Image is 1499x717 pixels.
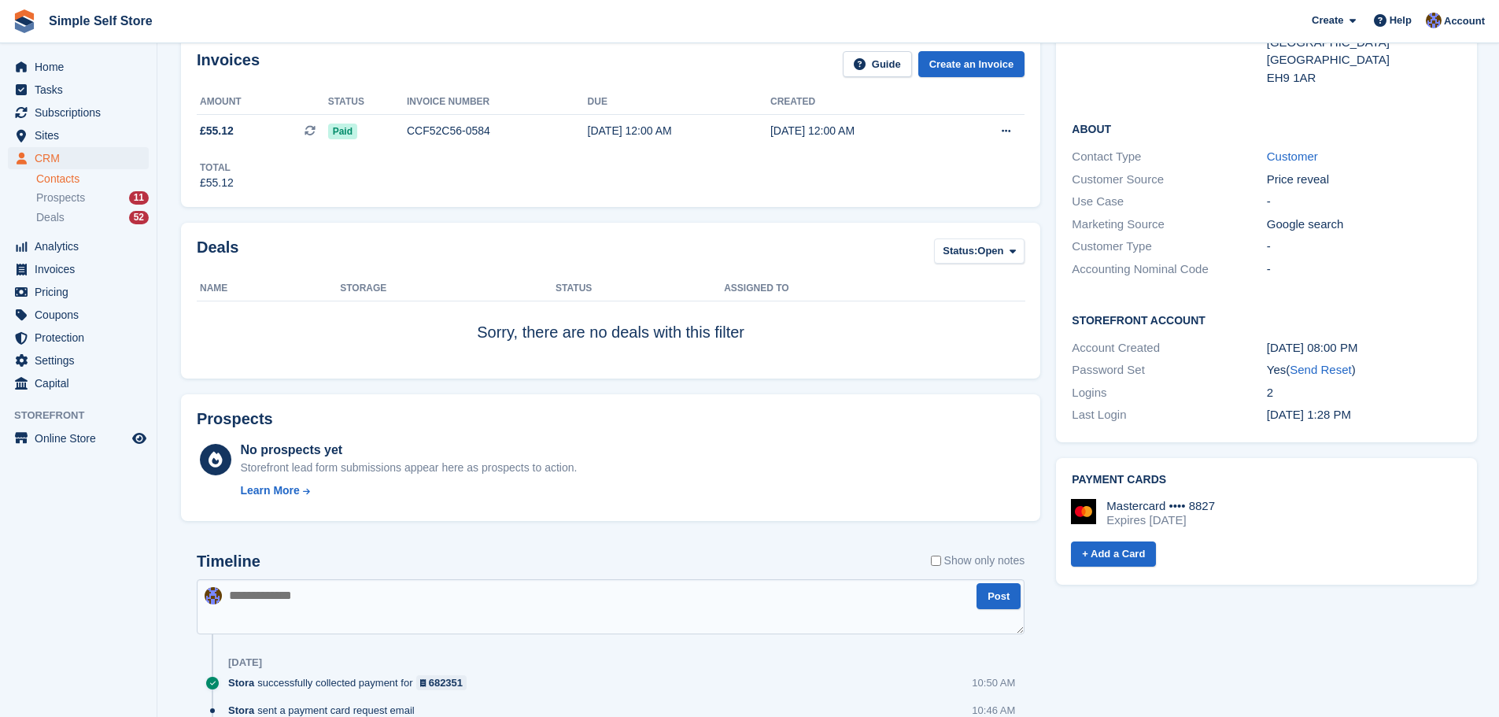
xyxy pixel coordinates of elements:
[8,349,149,371] a: menu
[328,90,407,115] th: Status
[407,123,588,139] div: CCF52C56-0584
[8,124,149,146] a: menu
[1267,339,1461,357] div: [DATE] 08:00 PM
[35,281,129,303] span: Pricing
[200,123,234,139] span: £55.12
[1286,363,1355,376] span: ( )
[1267,51,1461,69] div: [GEOGRAPHIC_DATA]
[200,175,234,191] div: £55.12
[36,190,149,206] a: Prospects 11
[1071,541,1156,567] a: + Add a Card
[1072,16,1266,87] div: Address
[8,304,149,326] a: menu
[556,276,724,301] th: Status
[934,238,1025,264] button: Status: Open
[228,675,254,690] span: Stora
[977,583,1021,609] button: Post
[977,243,1003,259] span: Open
[416,675,467,690] a: 682351
[1072,238,1266,256] div: Customer Type
[197,410,273,428] h2: Prospects
[13,9,36,33] img: stora-icon-8386f47178a22dfd0bd8f6a31ec36ba5ce8667c1dd55bd0f319d3a0aa187defe.svg
[129,211,149,224] div: 52
[36,172,149,187] a: Contacts
[197,90,328,115] th: Amount
[943,243,977,259] span: Status:
[1072,474,1461,486] h2: Payment cards
[240,460,577,476] div: Storefront lead form submissions appear here as prospects to action.
[8,427,149,449] a: menu
[770,90,953,115] th: Created
[429,675,463,690] div: 682351
[1267,408,1351,421] time: 2025-08-09 12:28:08 UTC
[228,656,262,669] div: [DATE]
[1390,13,1412,28] span: Help
[918,51,1025,77] a: Create an Invoice
[36,190,85,205] span: Prospects
[35,56,129,78] span: Home
[1290,363,1351,376] a: Send Reset
[1312,13,1343,28] span: Create
[1072,361,1266,379] div: Password Set
[1267,34,1461,52] div: [GEOGRAPHIC_DATA]
[931,553,941,569] input: Show only notes
[931,553,1025,569] label: Show only notes
[35,102,129,124] span: Subscriptions
[1106,513,1215,527] div: Expires [DATE]
[36,209,149,226] a: Deals 52
[35,235,129,257] span: Analytics
[1444,13,1485,29] span: Account
[1267,150,1318,163] a: Customer
[1072,148,1266,166] div: Contact Type
[8,147,149,169] a: menu
[1072,193,1266,211] div: Use Case
[1072,312,1461,327] h2: Storefront Account
[477,323,744,341] span: Sorry, there are no deals with this filter
[724,276,1025,301] th: Assigned to
[35,258,129,280] span: Invoices
[1072,406,1266,424] div: Last Login
[35,327,129,349] span: Protection
[1072,261,1266,279] div: Accounting Nominal Code
[1072,384,1266,402] div: Logins
[197,238,238,268] h2: Deals
[340,276,556,301] th: Storage
[197,51,260,77] h2: Invoices
[1267,69,1461,87] div: EH9 1AR
[36,210,65,225] span: Deals
[843,51,912,77] a: Guide
[35,304,129,326] span: Coupons
[1267,193,1461,211] div: -
[240,441,577,460] div: No prospects yet
[8,56,149,78] a: menu
[1267,361,1461,379] div: Yes
[35,147,129,169] span: CRM
[35,427,129,449] span: Online Store
[588,123,770,139] div: [DATE] 12:00 AM
[200,161,234,175] div: Total
[1267,261,1461,279] div: -
[328,124,357,139] span: Paid
[1072,171,1266,189] div: Customer Source
[588,90,770,115] th: Due
[1267,238,1461,256] div: -
[197,553,260,571] h2: Timeline
[1426,13,1442,28] img: Sharon Hughes
[8,258,149,280] a: menu
[14,408,157,423] span: Storefront
[130,429,149,448] a: Preview store
[129,191,149,205] div: 11
[197,276,340,301] th: Name
[228,675,474,690] div: successfully collected payment for
[1072,120,1461,136] h2: About
[407,90,588,115] th: Invoice number
[1071,499,1096,524] img: Mastercard Logo
[1072,339,1266,357] div: Account Created
[1267,171,1461,189] div: Price reveal
[8,79,149,101] a: menu
[42,8,159,34] a: Simple Self Store
[35,372,129,394] span: Capital
[972,675,1015,690] div: 10:50 AM
[8,235,149,257] a: menu
[770,123,953,139] div: [DATE] 12:00 AM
